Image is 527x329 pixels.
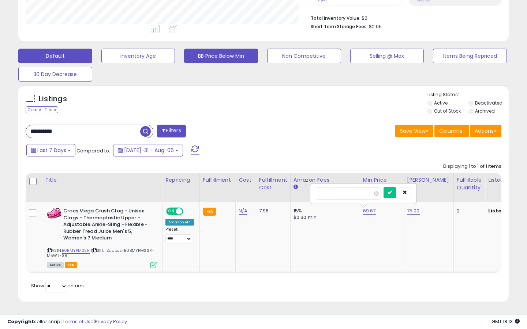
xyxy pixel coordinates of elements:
[470,125,501,137] button: Actions
[294,214,354,221] div: $0.30 min
[63,318,94,325] a: Terms of Use
[165,176,197,184] div: Repricing
[47,208,61,219] img: 41pe-EZ8Y5L._SL40_.jpg
[475,100,502,106] label: Deactivated
[475,108,495,114] label: Archived
[47,208,157,267] div: ASIN:
[488,207,522,214] b: Listed Price:
[45,176,159,184] div: Title
[47,262,64,268] span: All listings currently available for purchase on Amazon
[311,15,360,21] b: Total Inventory Value:
[434,125,469,137] button: Columns
[434,108,461,114] label: Out of Stock
[76,147,110,154] span: Compared to:
[407,176,451,184] div: [PERSON_NAME]
[427,91,509,98] p: Listing States:
[18,49,92,63] button: Default
[203,176,232,184] div: Fulfillment
[363,207,376,215] a: 69.67
[492,318,520,325] span: 2025-08-14 18:13 GMT
[259,176,287,192] div: Fulfillment Cost
[259,208,285,214] div: 7.96
[65,262,77,268] span: FBA
[26,106,58,113] div: Clear All Filters
[26,144,75,156] button: Last 7 Days
[157,125,186,137] button: Filters
[407,207,420,215] a: 75.00
[47,247,154,258] span: | SKU: Zappos-B0BMYPMSSR-M5W7-38
[434,100,448,106] label: Active
[433,49,507,63] button: Items Being Repriced
[239,207,247,215] a: N/A
[18,67,92,82] button: 30 Day Decrease
[7,318,34,325] strong: Copyright
[294,176,357,184] div: Amazon Fees
[294,184,298,190] small: Amazon Fees.
[167,208,176,215] span: ON
[39,94,67,104] h5: Listings
[37,147,66,154] span: Last 7 Days
[7,318,127,325] div: seller snap | |
[62,247,90,254] a: B0BMYPMSSR
[165,227,194,243] div: Preset:
[31,282,84,289] span: Show: entries
[457,176,482,192] div: Fulfillable Quantity
[443,163,501,170] div: Displaying 1 to 1 of 1 items
[101,49,175,63] button: Inventory Age
[124,147,174,154] span: [DATE]-31 - Aug-06
[267,49,341,63] button: Non Competitive
[311,13,496,22] li: $0
[350,49,424,63] button: Selling @ Max
[113,144,183,156] button: [DATE]-31 - Aug-06
[363,176,401,184] div: Min Price
[203,208,216,216] small: FBA
[165,219,194,226] div: Amazon AI *
[395,125,433,137] button: Save View
[369,23,382,30] span: $2.05
[311,23,368,30] b: Short Term Storage Fees:
[457,208,479,214] div: 2
[184,49,258,63] button: BB Price Below Min
[294,208,354,214] div: 15%
[239,176,253,184] div: Cost
[63,208,152,243] b: Crocs Mega Crush Clog - Unisex Clogs - Thermoplastic Upper - Adjustable Ankle-Sling - Flexible - ...
[182,208,194,215] span: OFF
[95,318,127,325] a: Privacy Policy
[439,127,462,135] span: Columns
